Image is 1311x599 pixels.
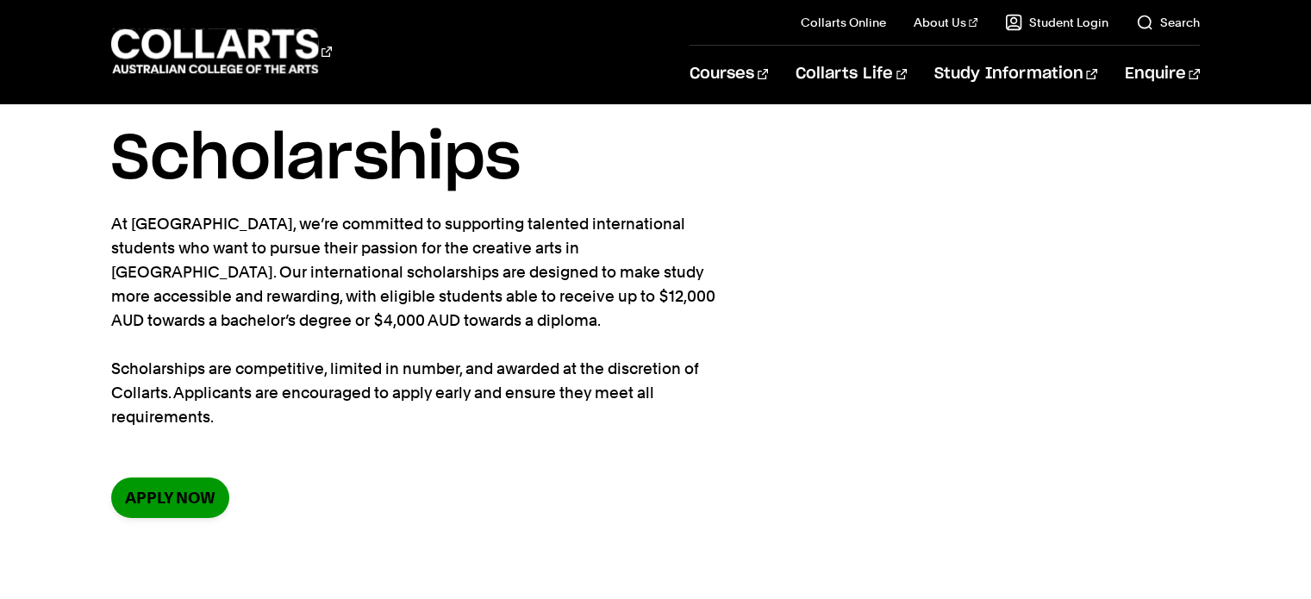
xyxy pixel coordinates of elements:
a: Collarts Online [801,14,886,31]
h1: Scholarships [111,121,1199,198]
a: Search [1136,14,1200,31]
a: Study Information [934,46,1096,103]
a: Courses [690,46,768,103]
a: Collarts Life [796,46,907,103]
a: Apply now [111,477,229,518]
a: About Us [914,14,977,31]
a: Student Login [1005,14,1108,31]
p: At [GEOGRAPHIC_DATA], we’re committed to supporting talented international students who want to p... [111,212,740,429]
a: Enquire [1125,46,1200,103]
div: Go to homepage [111,27,332,76]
